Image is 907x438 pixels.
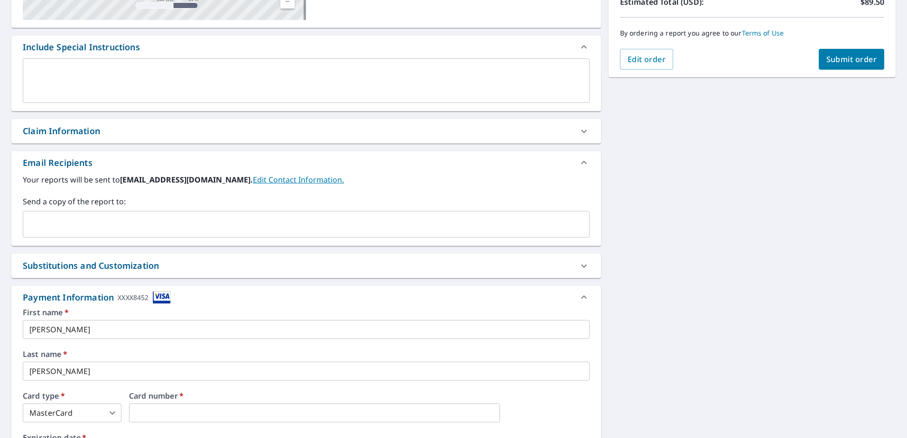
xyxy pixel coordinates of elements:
a: EditContactInfo [253,174,344,185]
img: cardImage [153,291,171,304]
label: Your reports will be sent to [23,174,590,185]
div: Payment InformationXXXX8452cardImage [11,286,601,309]
p: By ordering a report you agree to our [620,29,884,37]
button: Edit order [620,49,674,70]
label: Send a copy of the report to: [23,196,590,207]
div: Payment Information [23,291,171,304]
div: Email Recipients [23,156,93,169]
div: Substitutions and Customization [11,254,601,278]
button: Submit order [819,49,885,70]
div: Email Recipients [11,151,601,174]
div: Claim Information [23,125,100,137]
label: Last name [23,350,590,358]
div: MasterCard [23,403,121,422]
div: Substitutions and Customization [23,259,159,272]
label: Card number [129,392,590,400]
div: Include Special Instructions [11,36,601,58]
label: Card type [23,392,121,400]
div: Claim Information [11,119,601,143]
div: Include Special Instructions [23,41,140,54]
span: Edit order [628,54,666,64]
a: Terms of Use [742,28,784,37]
b: [EMAIL_ADDRESS][DOMAIN_NAME]. [120,174,253,185]
iframe: secure payment field [129,403,500,422]
div: XXXX8452 [118,291,148,304]
label: First name [23,309,590,316]
span: Submit order [826,54,877,64]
